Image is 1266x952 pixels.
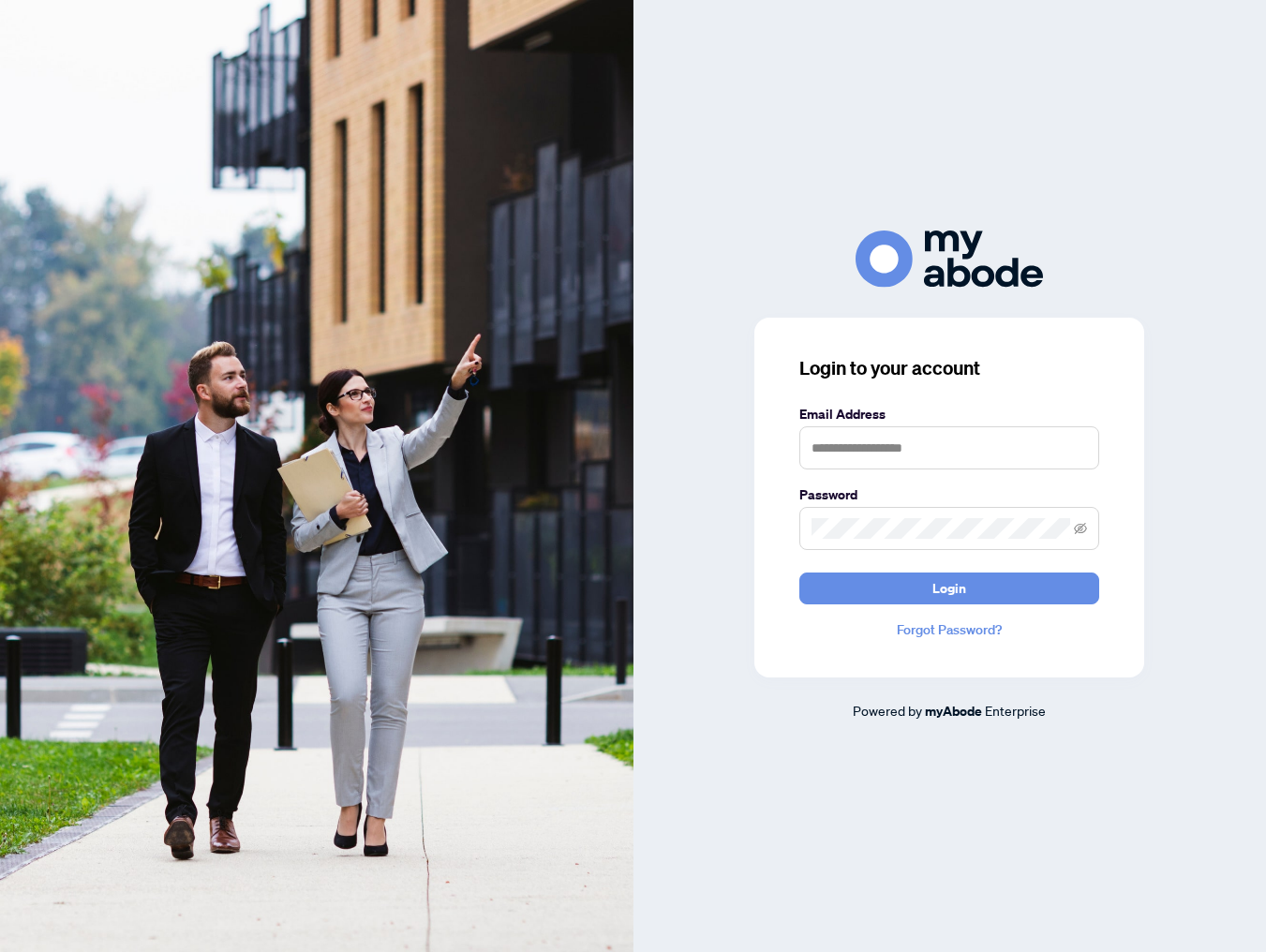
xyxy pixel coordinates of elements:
span: eye-invisible [1074,522,1087,535]
label: Password [799,484,1099,505]
h3: Login to your account [799,355,1099,381]
a: myAbode [925,701,982,721]
a: Forgot Password? [799,619,1099,640]
span: Login [932,573,966,603]
span: Enterprise [985,702,1046,719]
span: Powered by [853,702,922,719]
img: ma-logo [856,231,1043,288]
label: Email Address [799,404,1099,424]
button: Login [799,573,1099,604]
